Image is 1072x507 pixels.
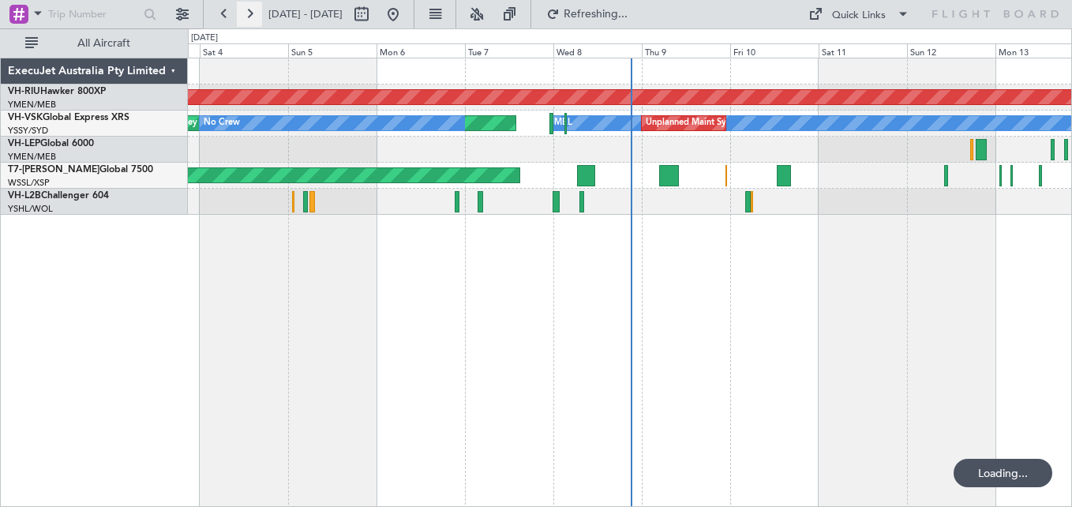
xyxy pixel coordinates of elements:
[288,43,377,58] div: Sun 5
[907,43,995,58] div: Sun 12
[8,99,56,111] a: YMEN/MEB
[646,111,840,135] div: Unplanned Maint Sydney ([PERSON_NAME] Intl)
[465,43,553,58] div: Tue 7
[8,151,56,163] a: YMEN/MEB
[563,9,629,20] span: Refreshing...
[8,165,153,175] a: T7-[PERSON_NAME]Global 7500
[8,165,99,175] span: T7-[PERSON_NAME]
[8,191,41,201] span: VH-L2B
[8,87,106,96] a: VH-RIUHawker 800XP
[730,43,819,58] div: Fri 10
[200,43,288,58] div: Sat 4
[377,43,465,58] div: Mon 6
[539,2,634,27] button: Refreshing...
[8,177,50,189] a: WSSL/XSP
[204,111,240,135] div: No Crew
[8,87,40,96] span: VH-RIU
[17,31,171,56] button: All Aircraft
[8,125,48,137] a: YSSY/SYD
[8,139,40,148] span: VH-LEP
[8,139,94,148] a: VH-LEPGlobal 6000
[954,459,1052,487] div: Loading...
[191,32,218,45] div: [DATE]
[8,203,53,215] a: YSHL/WOL
[8,191,109,201] a: VH-L2BChallenger 604
[832,8,886,24] div: Quick Links
[8,113,43,122] span: VH-VSK
[642,43,730,58] div: Thu 9
[800,2,917,27] button: Quick Links
[268,7,343,21] span: [DATE] - [DATE]
[8,113,129,122] a: VH-VSKGlobal Express XRS
[41,38,167,49] span: All Aircraft
[554,111,572,135] div: MEL
[48,2,139,26] input: Trip Number
[553,43,642,58] div: Wed 8
[819,43,907,58] div: Sat 11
